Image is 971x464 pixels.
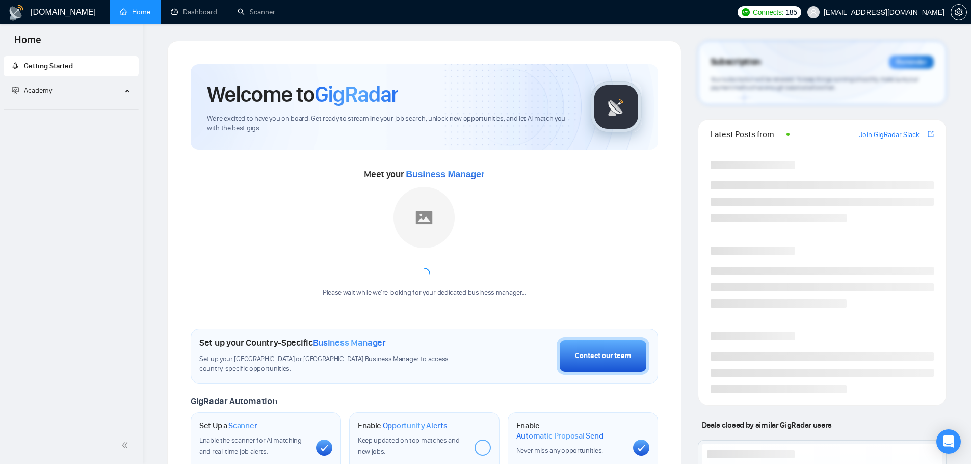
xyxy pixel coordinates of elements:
[4,56,139,76] li: Getting Started
[317,288,532,298] div: Please wait while we're looking for your dedicated business manager...
[406,169,484,179] span: Business Manager
[191,396,277,407] span: GigRadar Automation
[24,86,52,95] span: Academy
[575,350,631,362] div: Contact our team
[120,8,150,16] a: homeHome
[199,436,302,456] span: Enable the scanner for AI matching and real-time job alerts.
[12,87,19,94] span: fund-projection-screen
[516,431,603,441] span: Automatic Proposal Send
[4,105,139,112] li: Academy Homepage
[207,114,574,133] span: We're excited to have you on board. Get ready to streamline your job search, unlock new opportuni...
[810,9,817,16] span: user
[711,128,783,141] span: Latest Posts from the GigRadar Community
[951,4,967,20] button: setting
[889,56,934,69] div: Reminder
[171,8,217,16] a: dashboardDashboard
[698,416,836,434] span: Deals closed by similar GigRadar users
[516,446,603,455] span: Never miss any opportunities.
[591,81,642,132] img: gigradar-logo.png
[199,337,386,348] h1: Set up your Country-Specific
[207,80,398,108] h1: Welcome to
[358,421,448,431] h1: Enable
[951,8,966,16] span: setting
[859,129,926,141] a: Join GigRadar Slack Community
[199,354,469,374] span: Set up your [GEOGRAPHIC_DATA] or [GEOGRAPHIC_DATA] Business Manager to access country-specific op...
[228,421,257,431] span: Scanner
[121,440,132,450] span: double-left
[383,421,448,431] span: Opportunity Alerts
[6,33,49,54] span: Home
[314,80,398,108] span: GigRadar
[8,5,24,21] img: logo
[393,187,455,248] img: placeholder.png
[358,436,460,456] span: Keep updated on top matches and new jobs.
[951,8,967,16] a: setting
[418,268,430,280] span: loading
[928,129,934,139] a: export
[199,421,257,431] h1: Set Up a
[711,53,761,71] span: Subscription
[928,130,934,138] span: export
[785,7,797,18] span: 185
[753,7,783,18] span: Connects:
[12,62,19,69] span: rocket
[12,86,52,95] span: Academy
[936,429,961,454] div: Open Intercom Messenger
[557,337,649,375] button: Contact our team
[711,75,918,92] span: Your subscription will be renewed. To keep things running smoothly, make sure your payment method...
[742,8,750,16] img: upwork-logo.png
[364,169,484,180] span: Meet your
[24,62,73,70] span: Getting Started
[238,8,275,16] a: searchScanner
[313,337,386,348] span: Business Manager
[516,421,625,441] h1: Enable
